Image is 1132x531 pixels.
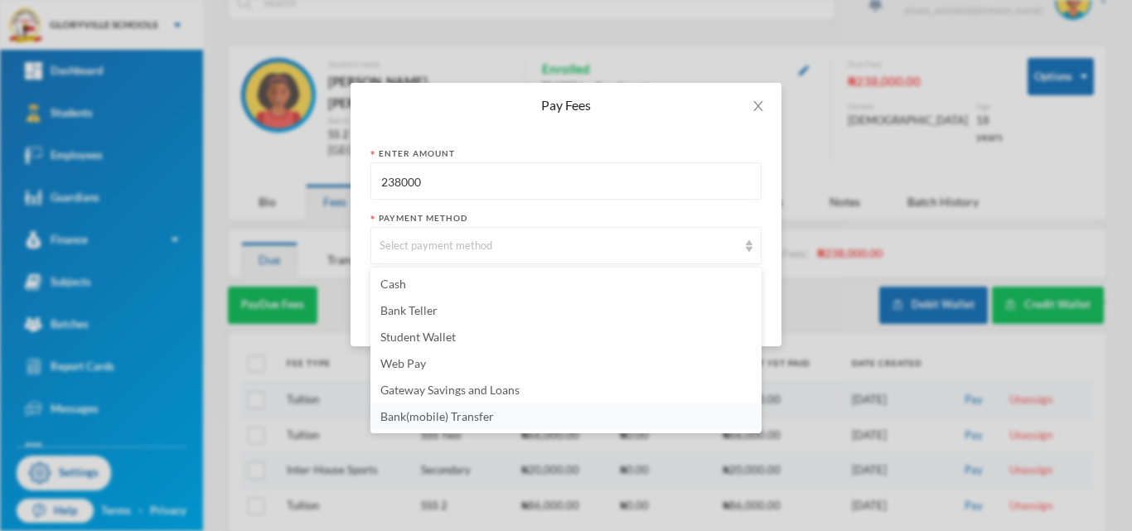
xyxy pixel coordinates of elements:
[370,147,762,160] div: Enter Amount
[370,212,762,224] div: Payment Method
[380,330,456,344] span: Student Wallet
[380,303,438,317] span: Bank Teller
[380,409,494,423] span: Bank(mobile) Transfer
[380,238,738,254] div: Select payment method
[380,277,406,291] span: Cash
[370,96,762,114] div: Pay Fees
[380,356,426,370] span: Web Pay
[752,99,765,113] i: icon: close
[735,83,781,129] button: Close
[380,383,520,397] span: Gateway Savings and Loans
